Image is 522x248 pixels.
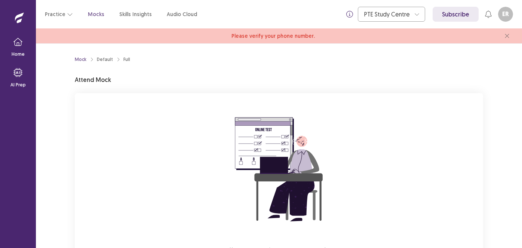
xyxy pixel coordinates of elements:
p: Attend Mock [75,75,111,84]
p: AI Prep [10,82,26,88]
a: Audio Cloud [167,10,197,18]
button: close [501,30,513,42]
div: PTE Study Centre [364,7,411,21]
div: Default [97,56,113,63]
button: info [343,7,356,21]
p: Home [12,51,25,58]
a: Mocks [88,10,104,18]
button: ER [498,7,513,22]
nav: breadcrumb [75,56,130,63]
a: Skills Insights [119,10,152,18]
img: attend-mock [212,102,346,237]
a: Mock [75,56,86,63]
span: Please verify your phone number. [231,32,315,40]
div: Full [123,56,130,63]
a: Subscribe [433,7,479,22]
button: Practice [45,7,73,21]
